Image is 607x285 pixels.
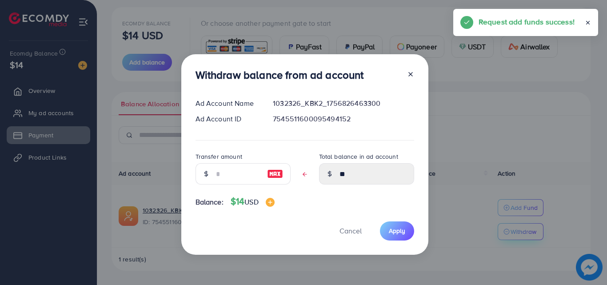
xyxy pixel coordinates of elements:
[266,98,421,108] div: 1032326_KBK2_1756826463300
[188,98,266,108] div: Ad Account Name
[196,68,364,81] h3: Withdraw balance from ad account
[479,16,575,28] h5: Request add funds success!
[339,226,362,236] span: Cancel
[267,169,283,179] img: image
[389,226,405,235] span: Apply
[196,152,242,161] label: Transfer amount
[319,152,398,161] label: Total balance in ad account
[266,198,275,207] img: image
[266,114,421,124] div: 7545511600095494152
[328,221,373,241] button: Cancel
[380,221,414,241] button: Apply
[188,114,266,124] div: Ad Account ID
[196,197,224,207] span: Balance:
[231,196,275,207] h4: $14
[244,197,258,207] span: USD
